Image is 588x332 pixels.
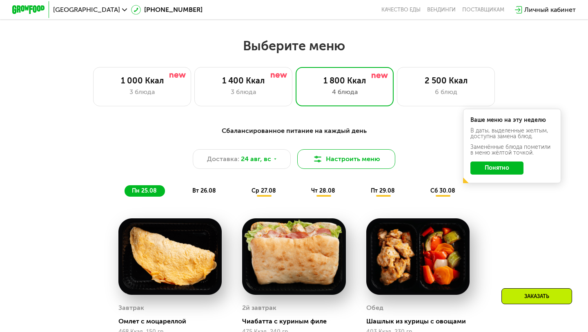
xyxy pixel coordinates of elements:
[102,87,183,97] div: 3 блюда
[304,76,385,85] div: 1 800 Ккал
[131,5,203,15] a: [PHONE_NUMBER]
[26,38,562,54] h2: Выберите меню
[52,126,536,136] div: Сбалансированное питание на каждый день
[118,302,144,314] div: Завтрак
[366,302,383,314] div: Обед
[311,187,335,194] span: чт 28.08
[405,87,486,97] div: 6 блюд
[132,187,157,194] span: пн 25.08
[53,7,120,13] span: [GEOGRAPHIC_DATA]
[381,7,421,13] a: Качество еды
[203,76,284,85] div: 1 400 Ккал
[427,7,456,13] a: Вендинги
[241,154,271,164] span: 24 авг, вс
[430,187,455,194] span: сб 30.08
[371,187,395,194] span: пт 29.08
[470,162,523,175] button: Понятно
[304,87,385,97] div: 4 блюда
[470,128,554,139] div: В даты, выделенные желтым, доступна замена блюд.
[242,302,276,314] div: 2й завтрак
[207,154,239,164] span: Доставка:
[242,317,352,325] div: Чиабатта с куриным филе
[118,317,228,325] div: Омлет с моцареллой
[405,76,486,85] div: 2 500 Ккал
[366,317,476,325] div: Шашлык из курицы с овощами
[501,288,572,304] div: Заказать
[524,5,576,15] div: Личный кабинет
[470,144,554,156] div: Заменённые блюда пометили в меню жёлтой точкой.
[470,117,554,123] div: Ваше меню на эту неделю
[203,87,284,97] div: 3 блюда
[297,149,395,169] button: Настроить меню
[252,187,276,194] span: ср 27.08
[102,76,183,85] div: 1 000 Ккал
[462,7,504,13] div: поставщикам
[192,187,216,194] span: вт 26.08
